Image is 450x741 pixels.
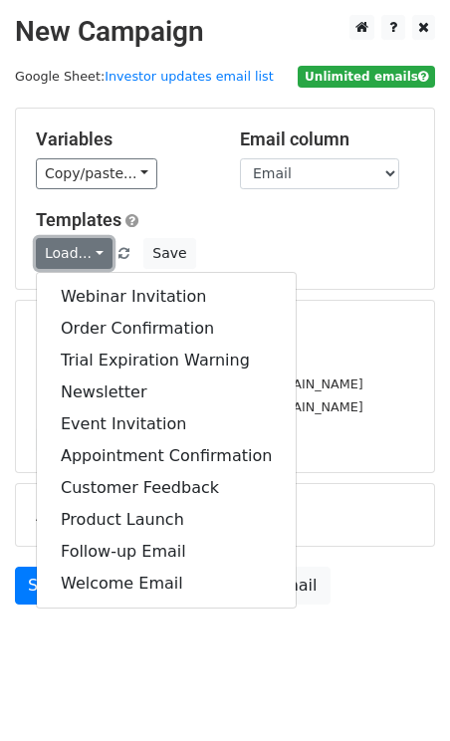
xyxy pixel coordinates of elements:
[240,128,414,150] h5: Email column
[37,568,296,600] a: Welcome Email
[105,69,274,84] a: Investor updates email list
[37,313,296,345] a: Order Confirmation
[37,376,296,408] a: Newsletter
[37,536,296,568] a: Follow-up Email
[36,238,112,269] a: Load...
[36,209,121,230] a: Templates
[15,15,435,49] h2: New Campaign
[350,645,450,741] iframe: Chat Widget
[298,66,435,88] span: Unlimited emails
[37,408,296,440] a: Event Invitation
[37,440,296,472] a: Appointment Confirmation
[37,504,296,536] a: Product Launch
[350,645,450,741] div: Chatt-widget
[36,376,363,391] small: [PERSON_NAME][EMAIL_ADDRESS][DOMAIN_NAME]
[36,399,363,414] small: [EMAIL_ADDRESS][PERSON_NAME][DOMAIN_NAME]
[37,281,296,313] a: Webinar Invitation
[143,238,195,269] button: Save
[37,472,296,504] a: Customer Feedback
[298,69,435,84] a: Unlimited emails
[15,567,81,605] a: Send
[37,345,296,376] a: Trial Expiration Warning
[36,158,157,189] a: Copy/paste...
[15,69,274,84] small: Google Sheet:
[36,128,210,150] h5: Variables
